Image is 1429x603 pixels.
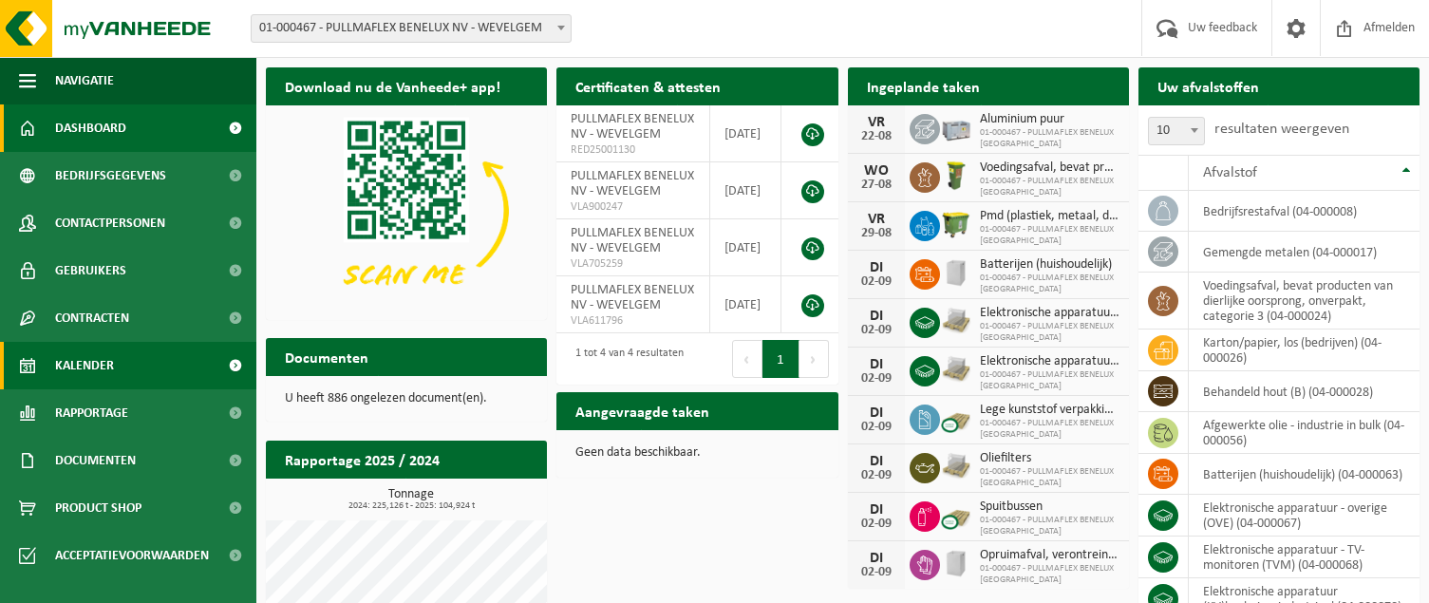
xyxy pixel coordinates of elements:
div: 29-08 [857,227,895,240]
span: Bedrijfsgegevens [55,152,166,199]
div: DI [857,551,895,566]
h2: Download nu de Vanheede+ app! [266,67,519,104]
img: IC-CB-CU [940,547,972,579]
button: Previous [732,340,762,378]
img: Download de VHEPlus App [266,105,547,316]
button: 1 [762,340,799,378]
span: Navigatie [55,57,114,104]
span: VLA705259 [571,256,695,272]
span: VLA611796 [571,313,695,329]
p: Geen data beschikbaar. [575,446,818,460]
span: Acceptatievoorwaarden [55,532,209,579]
span: Dashboard [55,104,126,152]
span: Voedingsafval, bevat producten van dierlijke oorsprong, onverpakt, categorie 3 [980,160,1119,176]
span: Elektronische apparatuur (kv)koelvries, industrieel [980,354,1119,369]
td: voedingsafval, bevat producten van dierlijke oorsprong, onverpakt, categorie 3 (04-000024) [1189,273,1420,330]
span: VLA900247 [571,199,695,215]
div: 02-09 [857,372,895,386]
div: 02-09 [857,324,895,337]
span: Spuitbussen [980,499,1119,515]
span: 01-000467 - PULLMAFLEX BENELUX [GEOGRAPHIC_DATA] [980,176,1119,198]
div: DI [857,260,895,275]
span: 2024: 225,126 t - 2025: 104,924 t [275,501,547,511]
img: LP-PA-00000-WDN-11 [940,305,972,337]
div: 02-09 [857,518,895,531]
td: bedrijfsrestafval (04-000008) [1189,191,1420,232]
h2: Ingeplande taken [848,67,999,104]
span: Rapportage [55,389,128,437]
td: [DATE] [710,105,782,162]
div: WO [857,163,895,179]
div: 27-08 [857,179,895,192]
label: resultaten weergeven [1214,122,1349,137]
span: 01-000467 - PULLMAFLEX BENELUX [GEOGRAPHIC_DATA] [980,321,1119,344]
span: Oliefilters [980,451,1119,466]
span: Afvalstof [1203,165,1257,180]
button: Next [799,340,829,378]
div: VR [857,212,895,227]
div: DI [857,357,895,372]
div: 02-09 [857,566,895,579]
span: RED25001130 [571,142,695,158]
span: Elektronische apparatuur - overige (ove) [980,306,1119,321]
img: LP-PA-00000-WDN-11 [940,450,972,482]
span: Opruimafval, verontreinigd met olie [980,548,1119,563]
div: 02-09 [857,275,895,289]
div: 02-09 [857,469,895,482]
div: DI [857,309,895,324]
span: 10 [1149,118,1204,144]
span: Gebruikers [55,247,126,294]
span: PULLMAFLEX BENELUX NV - WEVELGEM [571,169,694,198]
span: 01-000467 - PULLMAFLEX BENELUX NV - WEVELGEM [251,14,572,43]
h2: Rapportage 2025 / 2024 [266,441,459,478]
span: Contracten [55,294,129,342]
span: PULLMAFLEX BENELUX NV - WEVELGEM [571,226,694,255]
span: 01-000467 - PULLMAFLEX BENELUX [GEOGRAPHIC_DATA] [980,127,1119,150]
td: batterijen (huishoudelijk) (04-000063) [1189,454,1420,495]
img: LP-PA-00000-WDN-11 [940,353,972,386]
td: [DATE] [710,162,782,219]
h2: Uw afvalstoffen [1138,67,1278,104]
span: Aluminium puur [980,112,1119,127]
td: elektronische apparatuur - TV-monitoren (TVM) (04-000068) [1189,537,1420,578]
h2: Documenten [266,338,387,375]
img: WB-1100-HPE-GN-50 [940,208,972,240]
a: Bekijk rapportage [405,478,545,516]
span: 10 [1148,117,1205,145]
h3: Tonnage [275,488,547,511]
td: behandeld hout (B) (04-000028) [1189,371,1420,412]
span: 01-000467 - PULLMAFLEX BENELUX [GEOGRAPHIC_DATA] [980,224,1119,247]
td: gemengde metalen (04-000017) [1189,232,1420,273]
td: afgewerkte olie - industrie in bulk (04-000056) [1189,412,1420,454]
span: 01-000467 - PULLMAFLEX BENELUX [GEOGRAPHIC_DATA] [980,273,1119,295]
h2: Certificaten & attesten [556,67,740,104]
span: 01-000467 - PULLMAFLEX BENELUX NV - WEVELGEM [252,15,571,42]
span: Contactpersonen [55,199,165,247]
img: PB-LB-0680-HPE-GY-01 [940,111,972,143]
div: 02-09 [857,421,895,434]
span: Batterijen (huishoudelijk) [980,257,1119,273]
span: 01-000467 - PULLMAFLEX BENELUX [GEOGRAPHIC_DATA] [980,418,1119,441]
td: [DATE] [710,276,782,333]
span: Kalender [55,342,114,389]
span: 01-000467 - PULLMAFLEX BENELUX [GEOGRAPHIC_DATA] [980,563,1119,586]
div: 1 tot 4 van 4 resultaten [566,338,684,380]
img: PB-CU [940,499,972,531]
td: karton/papier, los (bedrijven) (04-000026) [1189,330,1420,371]
img: PB-CU [940,402,972,434]
span: PULLMAFLEX BENELUX NV - WEVELGEM [571,112,694,141]
p: U heeft 886 ongelezen document(en). [285,392,528,405]
img: WB-0060-HPE-GN-50 [940,160,972,192]
td: elektronische apparatuur - overige (OVE) (04-000067) [1189,495,1420,537]
h2: Aangevraagde taken [556,392,728,429]
span: 01-000467 - PULLMAFLEX BENELUX [GEOGRAPHIC_DATA] [980,466,1119,489]
span: PULLMAFLEX BENELUX NV - WEVELGEM [571,283,694,312]
div: VR [857,115,895,130]
span: Product Shop [55,484,141,532]
span: 01-000467 - PULLMAFLEX BENELUX [GEOGRAPHIC_DATA] [980,515,1119,537]
div: 22-08 [857,130,895,143]
span: Documenten [55,437,136,484]
span: Lege kunststof verpakkingen van gevaarlijke stoffen [980,403,1119,418]
div: DI [857,405,895,421]
div: DI [857,502,895,518]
